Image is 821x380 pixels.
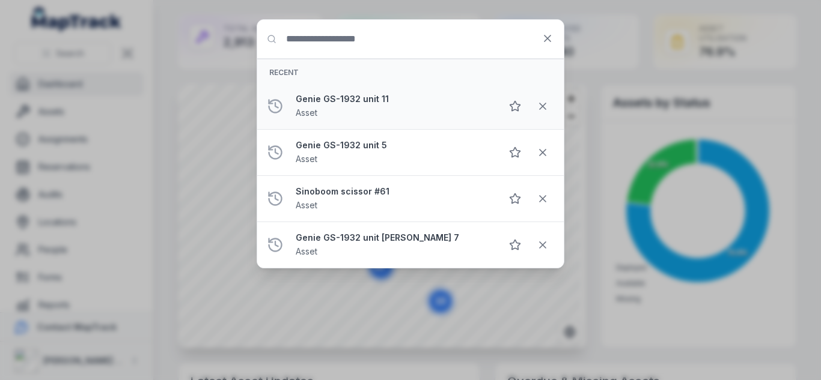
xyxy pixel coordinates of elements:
[296,93,492,105] strong: Genie GS-1932 unit 11
[296,200,317,210] span: Asset
[296,107,317,118] span: Asset
[296,93,492,119] a: Genie GS-1932 unit 11Asset
[296,232,492,258] a: Genie GS-1932 unit [PERSON_NAME] 7Asset
[296,139,492,151] strong: Genie GS-1932 unit 5
[296,185,492,212] a: Sinoboom scissor #61Asset
[296,154,317,164] span: Asset
[296,139,492,166] a: Genie GS-1932 unit 5Asset
[296,185,492,198] strong: Sinoboom scissor #61
[296,246,317,256] span: Asset
[269,68,299,77] span: Recent
[296,232,492,244] strong: Genie GS-1932 unit [PERSON_NAME] 7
